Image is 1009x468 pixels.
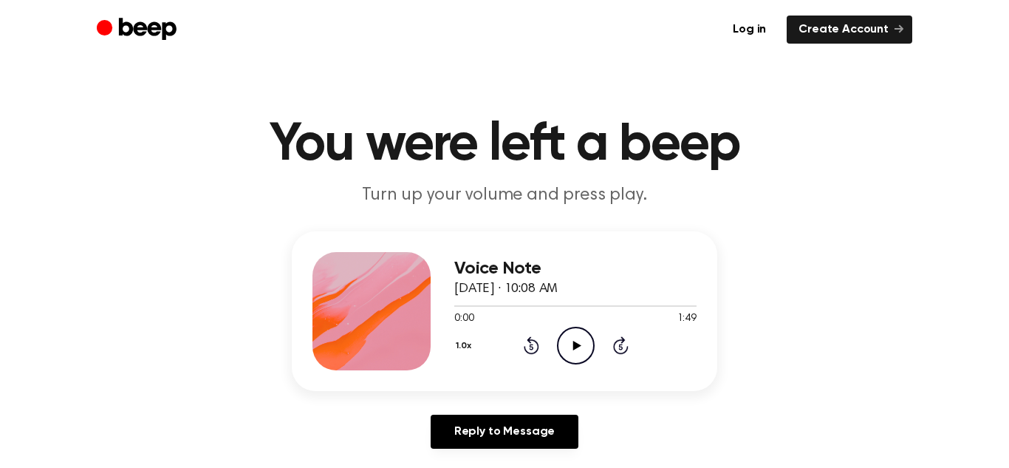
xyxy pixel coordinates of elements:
span: [DATE] · 10:08 AM [454,282,558,296]
a: Reply to Message [431,415,578,449]
p: Turn up your volume and press play. [221,183,788,208]
button: 1.0x [454,333,477,359]
a: Beep [97,16,180,44]
a: Create Account [787,16,912,44]
h1: You were left a beep [126,118,883,172]
span: 0:00 [454,311,473,327]
h3: Voice Note [454,259,697,279]
a: Log in [721,16,778,44]
span: 1:49 [677,311,697,327]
